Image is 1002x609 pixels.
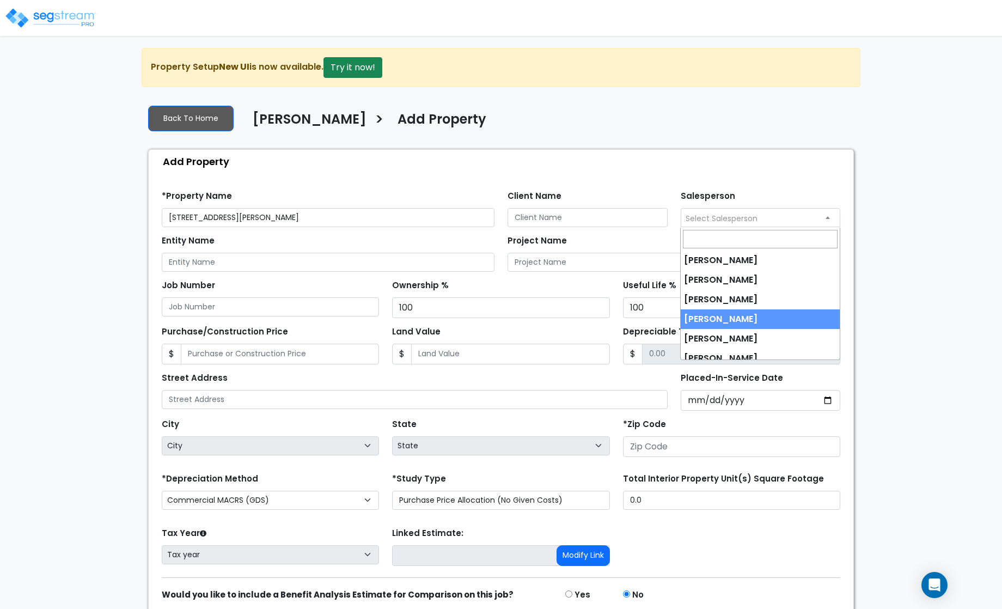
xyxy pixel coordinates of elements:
[181,344,379,364] input: Purchase or Construction Price
[142,48,860,87] div: Property Setup is now available.
[623,418,666,431] label: *Zip Code
[508,235,567,247] label: Project Name
[623,326,720,338] label: Depreciable Tax Basis
[162,190,232,203] label: *Property Name
[681,309,839,329] li: [PERSON_NAME]
[681,190,735,203] label: Salesperson
[162,235,215,247] label: Entity Name
[148,106,234,131] a: Back To Home
[162,527,206,540] label: Tax Year
[921,572,948,598] div: Open Intercom Messenger
[392,344,412,364] span: $
[162,372,228,385] label: Street Address
[508,253,840,272] input: Project Name
[162,253,494,272] input: Entity Name
[162,297,379,316] input: Job Number
[623,344,643,364] span: $
[389,112,486,135] a: Add Property
[681,251,839,270] li: [PERSON_NAME]
[623,297,840,318] input: Useful Life %
[392,326,441,338] label: Land Value
[154,150,853,173] div: Add Property
[623,473,824,485] label: Total Interior Property Unit(s) Square Footage
[398,112,486,130] h4: Add Property
[623,436,840,457] input: Zip Code
[162,418,179,431] label: City
[219,60,249,73] strong: New UI
[392,418,417,431] label: State
[245,112,366,135] a: [PERSON_NAME]
[4,7,97,29] img: logo_pro_r.png
[623,279,676,292] label: Useful Life %
[681,270,839,290] li: [PERSON_NAME]
[392,527,463,540] label: Linked Estimate:
[392,473,446,485] label: *Study Type
[681,349,839,368] li: [PERSON_NAME]
[392,279,449,292] label: Ownership %
[162,589,514,600] strong: Would you like to include a Benefit Analysis Estimate for Comparison on this job?
[681,290,839,309] li: [PERSON_NAME]
[575,589,590,601] label: Yes
[375,111,384,132] h3: >
[162,473,258,485] label: *Depreciation Method
[253,112,366,130] h4: [PERSON_NAME]
[162,344,181,364] span: $
[162,279,215,292] label: Job Number
[392,297,609,318] input: Ownership %
[632,589,644,601] label: No
[411,344,609,364] input: Land Value
[623,491,840,510] input: total square foot
[642,344,840,364] input: 0.00
[323,57,382,78] button: Try it now!
[162,208,494,227] input: Property Name
[686,213,757,224] span: Select Salesperson
[681,372,783,385] label: Placed-In-Service Date
[162,326,288,338] label: Purchase/Construction Price
[557,545,610,566] button: Modify Link
[681,329,839,349] li: [PERSON_NAME]
[508,208,668,227] input: Client Name
[162,390,668,409] input: Street Address
[508,190,561,203] label: Client Name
